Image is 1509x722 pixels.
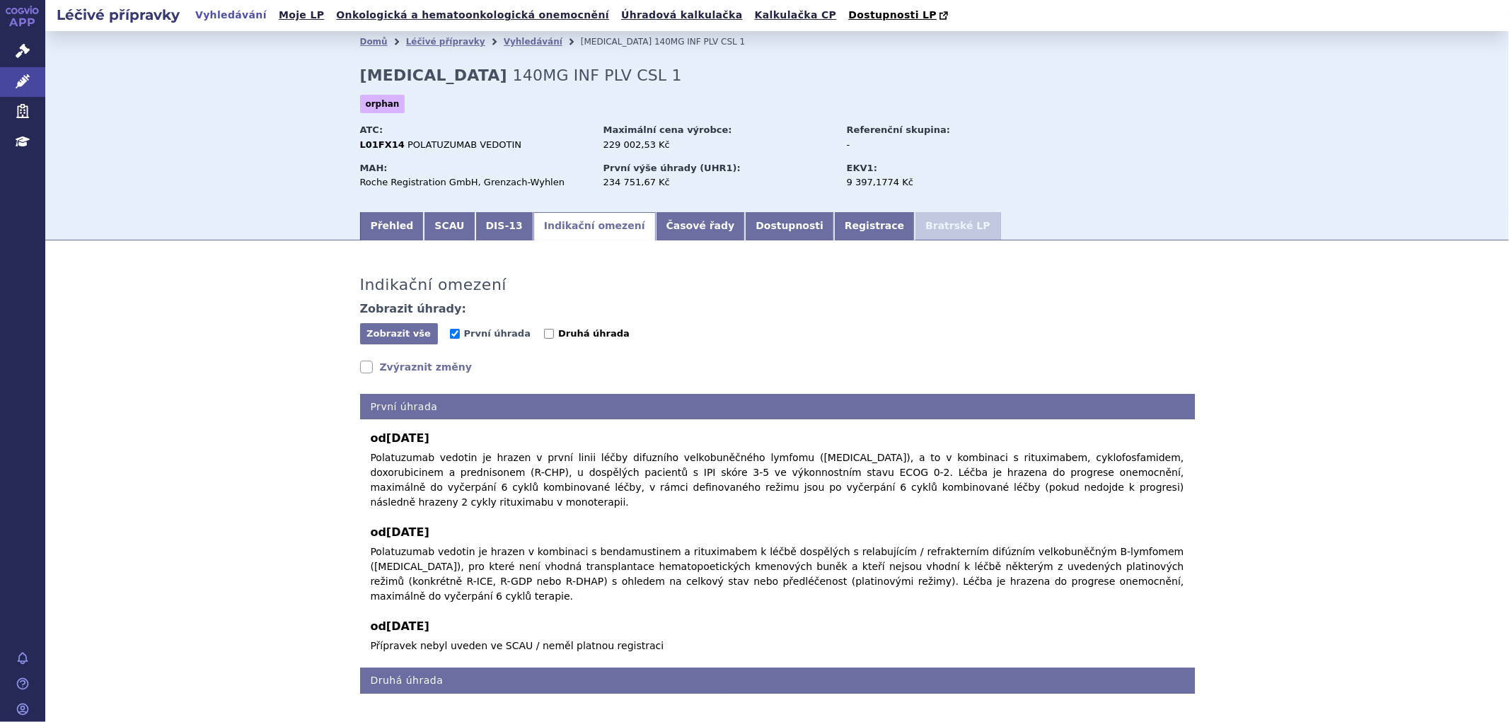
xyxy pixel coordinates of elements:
b: od [371,618,1184,635]
b: od [371,524,1184,541]
h4: Zobrazit úhrady: [360,302,467,316]
span: POLATUZUMAB VEDOTIN [407,139,521,150]
span: První úhrada [464,328,531,339]
a: Vyhledávání [191,6,271,25]
a: Dostupnosti LP [844,6,955,25]
div: 229 002,53 Kč [603,139,833,151]
a: Onkologická a hematoonkologická onemocnění [332,6,613,25]
a: Zvýraznit změny [360,360,473,374]
div: Roche Registration GmbH, Grenzach-Wyhlen [360,176,590,189]
strong: ATC: [360,124,383,135]
span: [DATE] [386,525,429,539]
h2: Léčivé přípravky [45,5,191,25]
div: 9 397,1774 Kč [847,176,1006,189]
b: od [371,430,1184,447]
button: Zobrazit vše [360,323,438,344]
span: orphan [360,95,405,113]
span: [DATE] [386,619,429,633]
span: 140MG INF PLV CSL 1 [513,66,682,84]
h4: První úhrada [360,394,1195,420]
strong: První výše úhrady (UHR1): [603,163,741,173]
a: Přehled [360,212,424,240]
div: - [847,139,1006,151]
a: Kalkulačka CP [751,6,841,25]
a: Úhradová kalkulačka [617,6,747,25]
a: Moje LP [274,6,328,25]
input: Druhá úhrada [544,329,554,339]
span: 140MG INF PLV CSL 1 [654,37,745,47]
a: Indikační omezení [533,212,656,240]
strong: MAH: [360,163,388,173]
h4: Druhá úhrada [360,668,1195,694]
span: Dostupnosti LP [848,9,937,21]
a: DIS-13 [475,212,533,240]
a: Vyhledávání [504,37,562,47]
h3: Indikační omezení [360,276,507,294]
strong: L01FX14 [360,139,405,150]
strong: EKV1: [847,163,877,173]
span: [MEDICAL_DATA] [581,37,652,47]
span: Druhá úhrada [558,328,630,339]
span: [DATE] [386,431,429,445]
strong: Maximální cena výrobce: [603,124,732,135]
strong: Referenční skupina: [847,124,950,135]
a: SCAU [424,212,475,240]
a: Dostupnosti [745,212,834,240]
strong: [MEDICAL_DATA] [360,66,507,84]
input: První úhrada [450,329,460,339]
div: 234 751,67 Kč [603,176,833,189]
p: Přípravek nebyl uveden ve SCAU / neměl platnou registraci [371,639,1184,653]
a: Domů [360,37,388,47]
a: Registrace [834,212,915,240]
a: Léčivé přípravky [406,37,485,47]
p: Polatuzumab vedotin je hrazen v kombinaci s bendamustinem a rituximabem k léčbě dospělých s relab... [371,545,1184,604]
span: Zobrazit vše [366,328,431,339]
p: Polatuzumab vedotin je hrazen v první linii léčby difuzního velkobuněčného lymfomu ([MEDICAL_DATA... [371,450,1184,510]
a: Časové řady [656,212,746,240]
